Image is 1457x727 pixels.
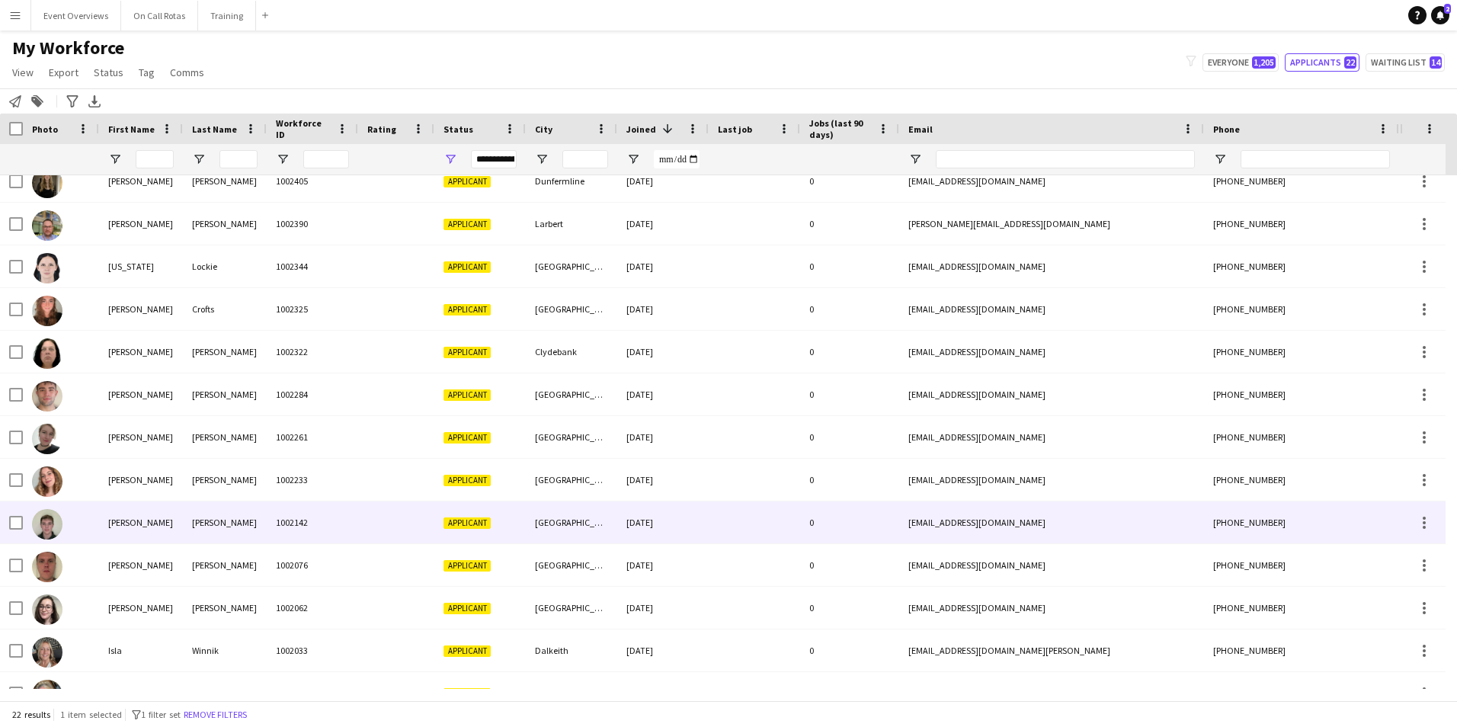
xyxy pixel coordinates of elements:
[800,459,899,501] div: 0
[1204,544,1399,586] div: [PHONE_NUMBER]
[108,152,122,166] button: Open Filter Menu
[99,459,183,501] div: [PERSON_NAME]
[133,62,161,82] a: Tag
[1204,416,1399,458] div: [PHONE_NUMBER]
[444,475,491,486] span: Applicant
[936,150,1195,168] input: Email Filter Input
[444,176,491,187] span: Applicant
[94,66,123,79] span: Status
[800,587,899,629] div: 0
[32,552,62,582] img: Steven Keay
[526,629,617,671] div: Dalkeith
[908,152,922,166] button: Open Filter Menu
[617,629,709,671] div: [DATE]
[617,459,709,501] div: [DATE]
[1204,160,1399,202] div: [PHONE_NUMBER]
[1204,629,1399,671] div: [PHONE_NUMBER]
[617,587,709,629] div: [DATE]
[444,688,491,700] span: Applicant
[183,160,267,202] div: [PERSON_NAME]
[800,331,899,373] div: 0
[1241,150,1390,168] input: Phone Filter Input
[99,501,183,543] div: [PERSON_NAME]
[141,709,181,720] span: 1 filter set
[800,160,899,202] div: 0
[626,152,640,166] button: Open Filter Menu
[526,160,617,202] div: Dunfermline
[526,245,617,287] div: [GEOGRAPHIC_DATA]
[99,416,183,458] div: [PERSON_NAME]
[1204,672,1399,714] div: [PHONE_NUMBER]
[800,416,899,458] div: 0
[32,424,62,454] img: Linda Hakajova
[99,331,183,373] div: [PERSON_NAME]
[1285,53,1359,72] button: Applicants22
[526,203,617,245] div: Larbert
[718,123,752,135] span: Last job
[367,123,396,135] span: Rating
[617,373,709,415] div: [DATE]
[49,66,78,79] span: Export
[6,92,24,110] app-action-btn: Notify workforce
[192,152,206,166] button: Open Filter Menu
[99,544,183,586] div: [PERSON_NAME]
[85,92,104,110] app-action-btn: Export XLSX
[1444,4,1451,14] span: 2
[526,672,617,714] div: Melrose
[899,416,1204,458] div: [EMAIL_ADDRESS][DOMAIN_NAME]
[183,416,267,458] div: [PERSON_NAME]
[617,203,709,245] div: [DATE]
[526,544,617,586] div: [GEOGRAPHIC_DATA]
[1213,152,1227,166] button: Open Filter Menu
[183,629,267,671] div: Winnik
[526,459,617,501] div: [GEOGRAPHIC_DATA]
[617,245,709,287] div: [DATE]
[88,62,130,82] a: Status
[99,629,183,671] div: Isla
[32,509,62,540] img: Ryan Montgomery
[526,416,617,458] div: [GEOGRAPHIC_DATA]
[899,629,1204,671] div: [EMAIL_ADDRESS][DOMAIN_NAME][PERSON_NAME]
[800,629,899,671] div: 0
[444,219,491,230] span: Applicant
[899,501,1204,543] div: [EMAIL_ADDRESS][DOMAIN_NAME]
[32,338,62,369] img: Heather Allan
[267,544,358,586] div: 1002076
[267,672,358,714] div: 1001927
[32,210,62,241] img: David Spicer
[654,150,700,168] input: Joined Filter Input
[444,432,491,444] span: Applicant
[800,501,899,543] div: 0
[12,66,34,79] span: View
[99,587,183,629] div: [PERSON_NAME]
[32,637,62,668] img: Isla Winnik
[444,261,491,273] span: Applicant
[183,587,267,629] div: [PERSON_NAME]
[219,150,258,168] input: Last Name Filter Input
[267,416,358,458] div: 1002261
[444,560,491,572] span: Applicant
[899,587,1204,629] div: [EMAIL_ADDRESS][DOMAIN_NAME]
[267,629,358,671] div: 1002033
[444,389,491,401] span: Applicant
[1430,56,1442,69] span: 14
[99,203,183,245] div: [PERSON_NAME]
[899,373,1204,415] div: [EMAIL_ADDRESS][DOMAIN_NAME]
[800,544,899,586] div: 0
[800,288,899,330] div: 0
[899,245,1204,287] div: [EMAIL_ADDRESS][DOMAIN_NAME]
[1213,123,1240,135] span: Phone
[99,672,183,714] div: Rachael
[444,603,491,614] span: Applicant
[32,253,62,283] img: Georgia Lockie
[800,672,899,714] div: 0
[99,160,183,202] div: [PERSON_NAME]
[32,123,58,135] span: Photo
[1204,331,1399,373] div: [PHONE_NUMBER]
[1204,501,1399,543] div: [PHONE_NUMBER]
[899,331,1204,373] div: [EMAIL_ADDRESS][DOMAIN_NAME]
[617,331,709,373] div: [DATE]
[899,288,1204,330] div: [EMAIL_ADDRESS][DOMAIN_NAME]
[444,304,491,315] span: Applicant
[800,373,899,415] div: 0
